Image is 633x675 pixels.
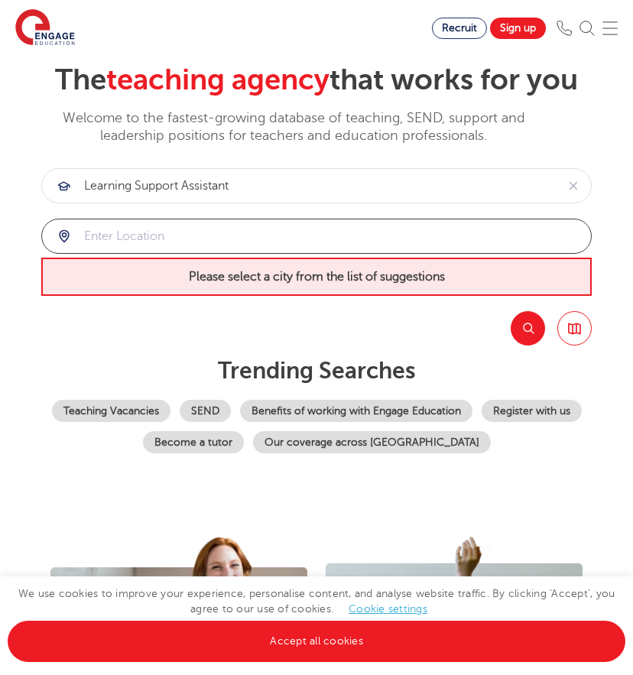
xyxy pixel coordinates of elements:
img: Mobile Menu [602,21,618,36]
div: Submit [41,168,592,203]
img: Engage Education [15,9,75,47]
a: Cookie settings [349,603,427,615]
a: Teaching Vacancies [52,400,170,422]
a: Become a tutor [143,431,244,453]
span: We use cookies to improve your experience, personalise content, and analyse website traffic. By c... [8,588,625,647]
img: Phone [557,21,572,36]
img: Search [579,21,595,36]
button: Search [511,311,545,346]
p: Trending searches [41,357,592,385]
a: SEND [180,400,231,422]
span: Recruit [442,22,477,34]
input: Submit [42,169,556,203]
a: Recruit [432,18,487,39]
a: Register with us [482,400,582,422]
span: Please select a city from the list of suggestions [41,258,592,296]
button: Clear [556,169,591,203]
a: Sign up [490,18,546,39]
a: Benefits of working with Engage Education [240,400,472,422]
a: Accept all cookies [8,621,625,662]
h2: The that works for you [41,63,592,98]
a: Our coverage across [GEOGRAPHIC_DATA] [253,431,491,453]
p: Welcome to the fastest-growing database of teaching, SEND, support and leadership positions for t... [41,109,546,145]
span: teaching agency [106,63,329,96]
div: Submit [41,219,592,254]
input: Submit [42,219,591,253]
